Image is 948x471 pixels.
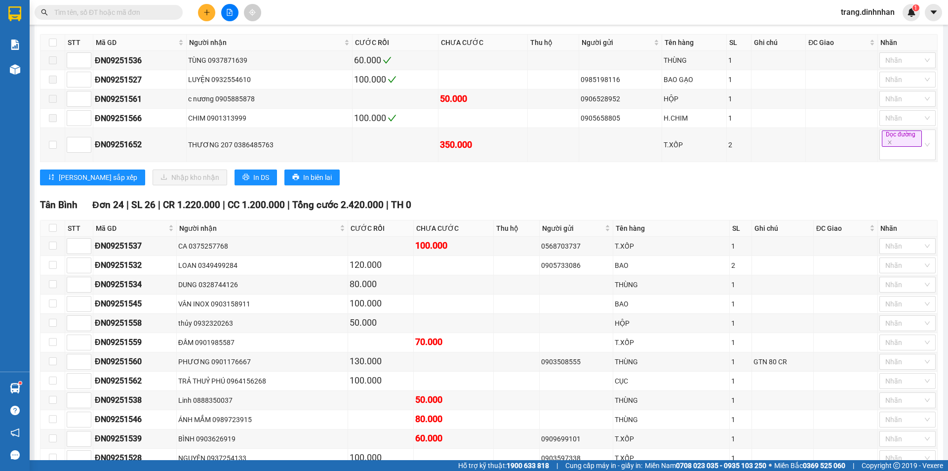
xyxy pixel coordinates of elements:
div: 0906528952 [581,93,660,104]
div: THÙNG [615,356,728,367]
button: downloadNhập kho nhận [153,170,227,185]
span: | [853,460,854,471]
th: CHƯA CƯỚC [438,35,528,51]
span: Tổng cước 2.420.000 [292,199,384,211]
span: message [10,450,20,460]
span: close [887,140,892,145]
div: TÙNG 0937871639 [188,55,351,66]
div: 100.000 [350,374,412,387]
div: H.CHIM [664,113,725,124]
button: printerIn DS [235,170,277,185]
td: ĐN09251566 [93,109,187,128]
sup: 1 [19,382,22,385]
div: ĐN09251538 [95,394,175,406]
span: search [41,9,48,16]
td: ĐN09251527 [93,70,187,89]
div: ĐN09251558 [95,317,175,329]
input: Tìm tên, số ĐT hoặc mã đơn [54,7,171,18]
span: [PERSON_NAME] sắp xếp [59,172,137,183]
div: THÙNG [615,414,728,425]
img: icon-new-feature [907,8,916,17]
div: 50.000 [350,316,412,330]
div: LUYỆN 0932554610 [188,74,351,85]
span: printer [242,173,249,181]
span: Miền Bắc [774,460,845,471]
div: 1 [731,299,750,309]
div: ĐN09251532 [95,259,175,271]
div: T.XỐP [615,241,728,252]
div: 0909699101 [541,433,612,444]
strong: 1900 633 818 [507,462,549,470]
div: 1 [731,356,750,367]
div: ĐN09251527 [95,74,185,86]
div: T.XỐP [615,453,728,464]
span: CC 1.200.000 [228,199,285,211]
button: sort-ascending[PERSON_NAME] sắp xếp [40,170,145,185]
span: In biên lai [303,172,332,183]
img: solution-icon [10,40,20,50]
div: 1 [731,241,750,252]
div: T.XỐP [664,139,725,150]
div: 80.000 [415,412,491,426]
span: Đơn 24 [92,199,124,211]
th: STT [65,220,93,237]
th: CƯỚC RỒI [348,220,414,237]
span: | [287,199,290,211]
sup: 1 [912,4,919,11]
span: printer [292,173,299,181]
div: GTN 80 CR [753,356,812,367]
span: | [126,199,129,211]
td: ĐN09251536 [93,51,187,70]
span: check [388,114,396,123]
div: ĐN09251537 [95,240,175,252]
span: Mã GD [96,37,176,48]
th: SL [730,220,752,237]
span: file-add [226,9,233,16]
div: 100.000 [354,111,436,125]
button: caret-down [925,4,942,21]
div: 0905658805 [581,113,660,124]
span: caret-down [929,8,938,17]
span: Dọc đường [882,130,922,147]
span: Người gửi [542,223,603,234]
td: ĐN09251559 [93,333,177,352]
div: ĐN09251539 [95,432,175,445]
div: T.XỐP [615,337,728,348]
div: NGUYÊN 0937254133 [178,453,346,464]
div: c nương 0905885878 [188,93,351,104]
div: CA 0375257768 [178,241,346,252]
div: 1 [731,376,750,386]
div: T.XỐP [615,433,728,444]
div: 1 [731,279,750,290]
span: TH 0 [391,199,411,211]
div: TRẢ THUỶ PHÚ 0964156268 [178,376,346,386]
span: ĐC Giao [808,37,868,48]
div: ĐN09251545 [95,298,175,310]
div: 1 [731,414,750,425]
span: | [386,199,389,211]
td: ĐN09251546 [93,410,177,429]
div: THÙNG [615,279,728,290]
div: HỘP [664,93,725,104]
span: notification [10,428,20,437]
button: aim [244,4,261,21]
span: check [388,75,396,84]
span: Miền Nam [645,460,766,471]
div: 1 [731,318,750,329]
span: trang.dinhnhan [833,6,903,18]
div: ĐN09251528 [95,452,175,464]
span: plus [203,9,210,16]
div: CHIM 0901313999 [188,113,351,124]
span: CR 1.220.000 [163,199,220,211]
span: Mã GD [96,223,166,234]
img: warehouse-icon [10,64,20,75]
div: 350.000 [440,138,526,152]
th: Tên hàng [662,35,727,51]
div: DUNG 0328744126 [178,279,346,290]
td: ĐN09251560 [93,352,177,372]
div: ĐN09251652 [95,138,185,151]
span: | [223,199,225,211]
button: file-add [221,4,238,21]
div: ĐN09251559 [95,336,175,348]
td: ĐN09251532 [93,256,177,275]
